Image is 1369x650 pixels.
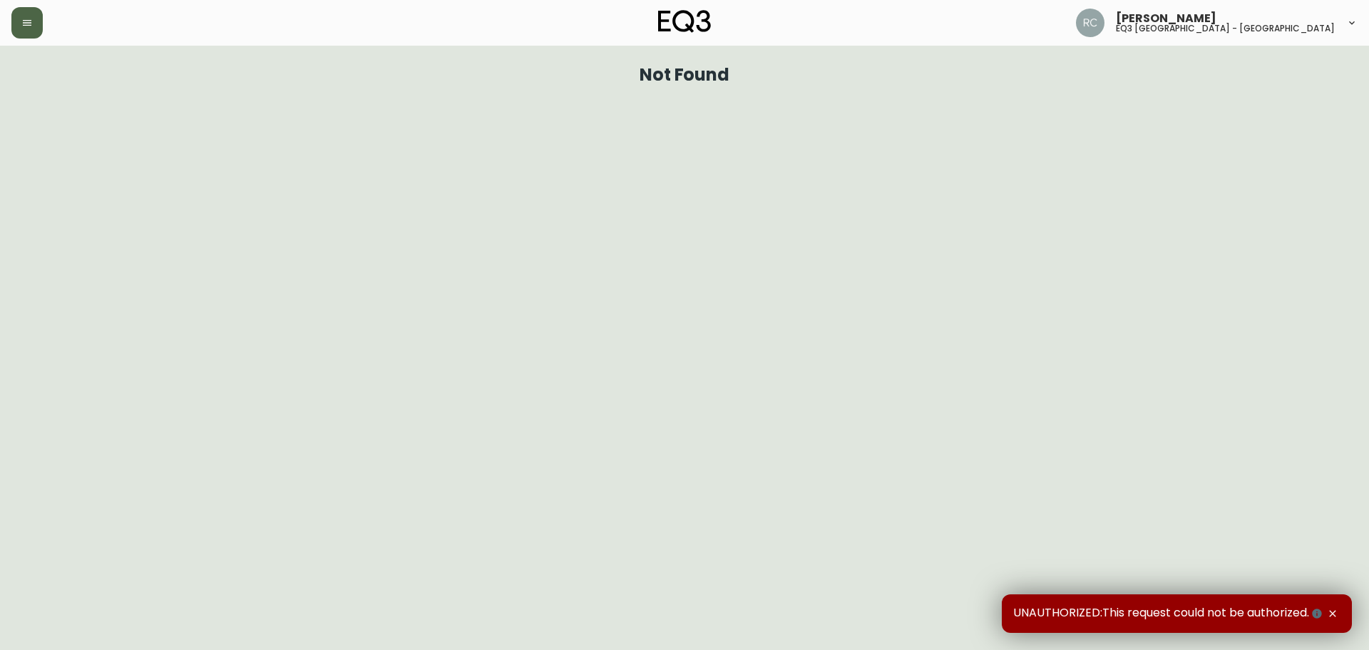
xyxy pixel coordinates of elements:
[640,68,730,81] h1: Not Found
[1076,9,1104,37] img: 75cc83b809079a11c15b21e94bbc0507
[1116,24,1335,33] h5: eq3 [GEOGRAPHIC_DATA] - [GEOGRAPHIC_DATA]
[658,10,711,33] img: logo
[1013,606,1325,621] span: UNAUTHORIZED:This request could not be authorized.
[1116,13,1216,24] span: [PERSON_NAME]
